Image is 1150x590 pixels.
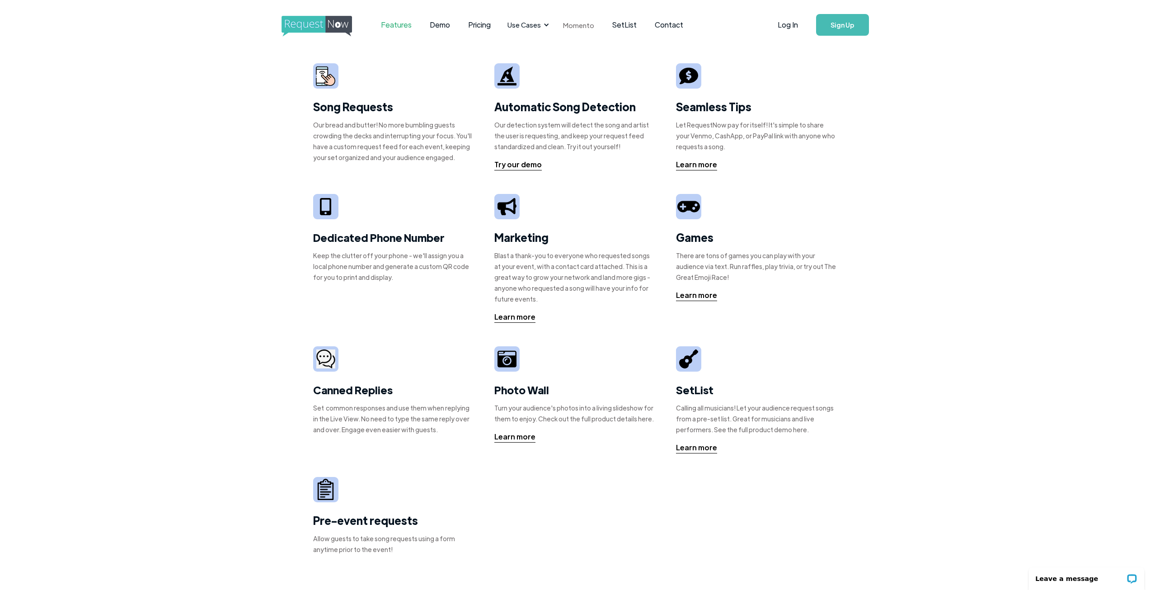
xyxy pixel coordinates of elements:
[282,16,349,34] a: home
[498,198,516,215] img: megaphone
[646,11,692,39] a: Contact
[494,312,535,323] a: Learn more
[676,382,713,397] strong: SetList
[313,99,393,113] strong: Song Requests
[603,11,646,39] a: SetList
[676,290,717,301] a: Learn more
[494,99,636,113] strong: Automatic Song Detection
[676,119,837,152] div: Let RequestNow pay for itself! It's simple to share your Venmo, CashApp, or PayPal link with anyo...
[313,382,393,397] strong: Canned Replies
[769,9,807,41] a: Log In
[494,312,535,322] div: Learn more
[676,230,713,244] strong: Games
[676,99,751,113] strong: Seamless Tips
[494,382,549,397] strong: Photo Wall
[313,402,474,435] div: Set common responses and use them when replying in the Live View. No need to type the same reply ...
[494,119,656,152] div: Our detection system will detect the song and artist the user is requesting, and keep your reques...
[679,349,698,368] img: guitar
[313,250,474,283] div: Keep the clutter off your phone - we'll assign you a local phone number and generate a custom QR ...
[459,11,500,39] a: Pricing
[494,230,549,244] strong: Marketing
[494,431,535,443] a: Learn more
[498,66,516,85] img: wizard hat
[316,349,335,369] img: camera icon
[282,16,369,37] img: requestnow logo
[816,14,869,36] a: Sign Up
[679,66,698,85] img: tip sign
[507,20,541,30] div: Use Cases
[677,198,700,216] img: video game
[372,11,421,39] a: Features
[313,513,418,527] strong: Pre-event requests
[421,11,459,39] a: Demo
[676,159,717,170] a: Learn more
[320,198,331,216] img: iphone
[676,402,837,435] div: Calling all musicians! Let your audience request songs from a pre-set list. Great for musicians a...
[313,533,474,555] div: Allow guests to take song requests using a form anytime prior to the event!
[498,349,516,368] img: camera icon
[494,402,656,424] div: Turn your audience's photos into a living slideshow for them to enjoy. Check out the full product...
[313,230,445,245] strong: Dedicated Phone Number
[494,250,656,304] div: Blast a thank-you to everyone who requested songs at your event, with a contact card attached. Th...
[316,66,335,86] img: smarphone
[1023,562,1150,590] iframe: LiveChat chat widget
[676,250,837,283] div: There are tons of games you can play with your audience via text. Run raffles, play trivia, or tr...
[676,290,717,301] div: Learn more
[554,12,603,38] a: Momento
[502,11,552,39] div: Use Cases
[313,119,474,163] div: Our bread and butter! No more bumbling guests crowding the decks and interrupting your focus. You...
[494,159,542,170] a: Try our demo
[676,442,717,453] a: Learn more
